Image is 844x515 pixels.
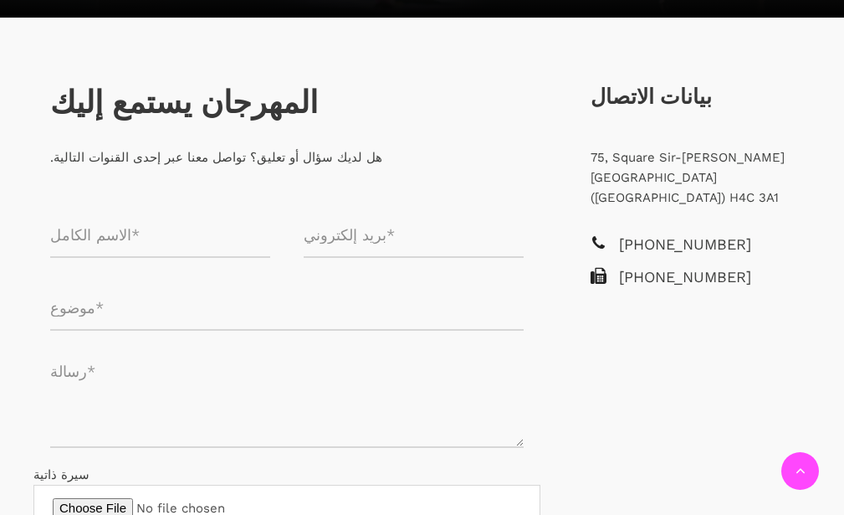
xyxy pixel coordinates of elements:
font: سيرة ذاتية [33,467,90,482]
input: بريد إلكتروني* [304,214,524,258]
font: [GEOGRAPHIC_DATA] ([GEOGRAPHIC_DATA]) H4C 3A1 [591,170,779,205]
font: بيانات الاتصال [591,85,712,109]
font: [PHONE_NUMBER] [619,268,751,286]
input: الاسم الكامل* [50,214,270,258]
font: هل لديك سؤال أو تعليق؟ تواصل معنا عبر إحدى القنوات التالية. [50,150,382,165]
input: موضوع* [50,286,524,331]
font: المهرجان يستمع إليك [50,85,318,121]
font: 75, Square Sir-[PERSON_NAME] [591,150,785,165]
font: [PHONE_NUMBER] [619,235,751,253]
